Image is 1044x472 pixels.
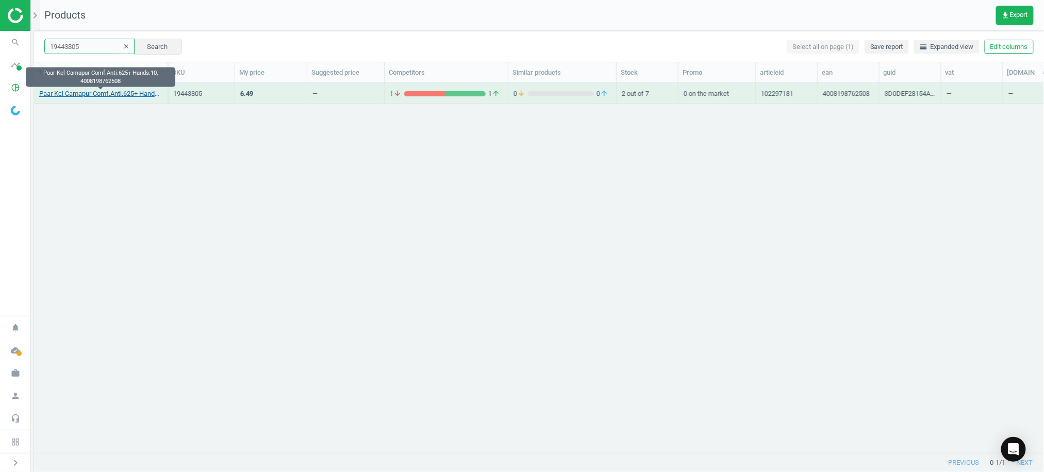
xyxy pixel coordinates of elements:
i: notifications [6,318,25,338]
i: arrow_upward [600,89,608,98]
div: Similar products [512,68,612,77]
div: 6.49 [240,89,253,98]
i: arrow_upward [492,89,500,98]
img: wGWNvw8QSZomAAAAABJRU5ErkJggg== [11,106,20,115]
i: timeline [6,55,25,75]
div: 19443805 [173,89,229,98]
button: previous [938,453,990,472]
span: / 1 [1000,458,1006,467]
i: get_app [1002,11,1010,20]
i: search [6,32,25,52]
button: horizontal_splitExpanded view [914,40,980,54]
button: Edit columns [985,40,1034,54]
div: Suggested price [311,68,380,77]
img: ajHJNr6hYgQAAAAASUVORK5CYII= [8,8,81,23]
i: person [6,386,25,406]
span: Select all on page (1) [792,42,854,52]
div: 3D0DEF28154AA614E06365033D0A05A5 [885,89,936,102]
i: arrow_downward [517,89,525,98]
i: work [6,363,25,383]
div: — [312,89,318,102]
button: chevron_right [3,456,28,469]
button: get_appExport [996,6,1034,25]
span: 0 - 1 [990,458,1000,467]
i: arrow_downward [393,89,402,98]
span: Products [44,9,86,21]
i: cloud_done [6,341,25,360]
div: Open Intercom Messenger [1001,437,1026,462]
a: Paar Kcl Camapur Comf.Anti.625+ Hands.10, 4008198762508 [39,89,162,98]
button: Select all on page (1) [787,40,859,54]
span: Export [1002,11,1028,20]
div: Competitors [389,68,504,77]
div: vat [946,68,999,77]
i: horizontal_split [920,43,928,51]
button: Search [134,39,182,54]
div: My price [239,68,303,77]
div: Stock [621,68,674,77]
div: — [947,84,998,102]
div: 0 on the market [684,84,750,102]
div: Paar Kcl Camapur Comf.Anti.625+ Hands.10, 4008198762508 [26,68,175,87]
i: chevron_right [29,9,41,22]
span: 0 [513,89,528,98]
div: ean [822,68,875,77]
i: pie_chart_outlined [6,78,25,97]
div: guid [884,68,937,77]
span: Expanded view [920,42,974,52]
div: 2 out of 7 [622,84,673,102]
div: 4008198762508 [823,89,870,102]
span: 0 [594,89,611,98]
button: clear [119,40,134,54]
div: Promo [683,68,751,77]
button: next [1006,453,1044,472]
div: SKU [172,68,230,77]
span: 1 [390,89,404,98]
i: clear [123,43,130,50]
i: chevron_right [9,457,22,469]
input: SKU/Title search [44,39,135,54]
div: 102297181 [761,89,793,102]
span: Save report [870,42,903,52]
span: 1 [486,89,503,98]
div: articleid [760,68,813,77]
i: headset_mic [6,409,25,428]
button: Save report [865,40,909,54]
